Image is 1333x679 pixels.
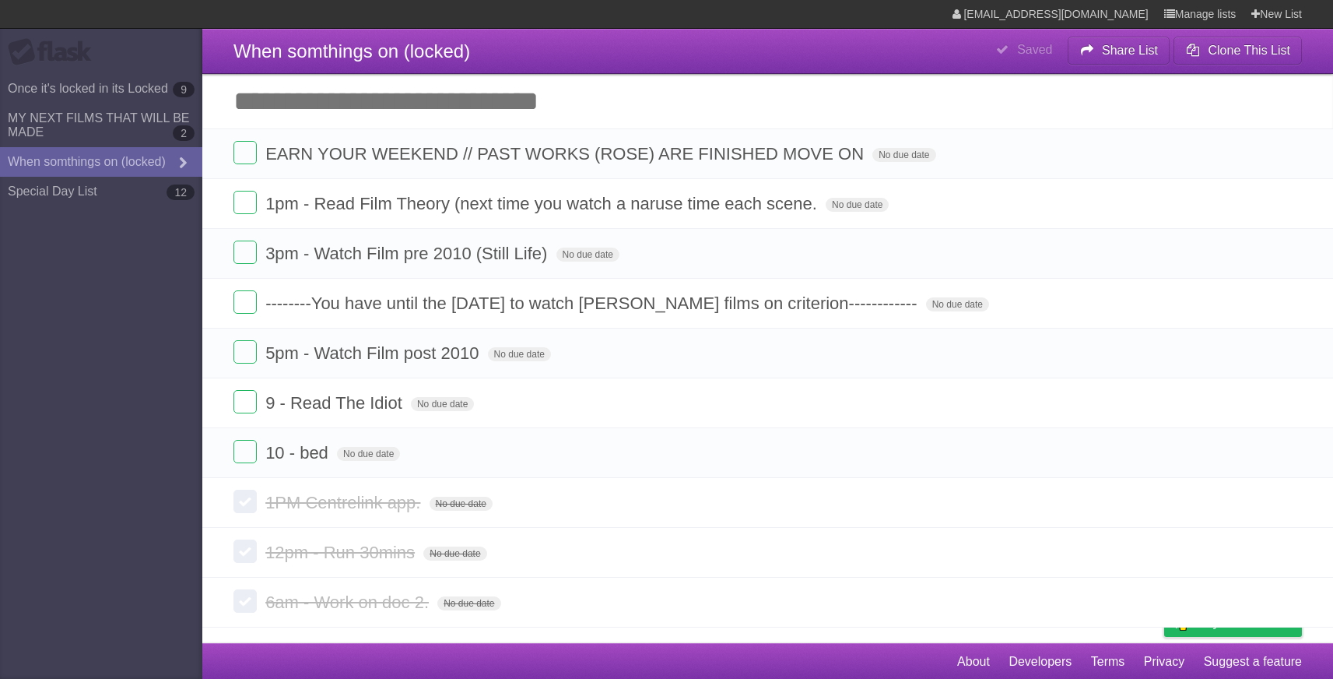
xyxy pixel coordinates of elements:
b: Share List [1102,44,1158,57]
button: Share List [1068,37,1170,65]
span: When somthings on (locked) [233,40,470,62]
button: Clone This List [1173,37,1302,65]
span: 12pm - Run 30mins [265,543,419,562]
label: Done [233,141,257,164]
a: Suggest a feature [1204,647,1302,677]
label: Done [233,241,257,264]
b: Saved [1017,43,1052,56]
span: EARN YOUR WEEKEND // PAST WORKS (ROSE) ARE FINISHED MOVE ON [265,144,868,164]
span: No due date [423,547,486,561]
label: Done [233,490,257,513]
span: No due date [488,347,551,361]
span: 5pm - Watch Film post 2010 [265,343,482,363]
span: 10 - bed [265,443,332,463]
span: No due date [411,397,474,411]
span: 6am - Work on doc 2. [265,593,433,612]
b: Clone This List [1208,44,1290,57]
b: 9 [173,82,195,97]
span: No due date [926,297,989,311]
label: Done [233,589,257,613]
label: Done [233,440,257,463]
span: No due date [826,198,889,212]
a: About [957,647,990,677]
label: Done [233,290,257,314]
span: 3pm - Watch Film pre 2010 (Still Life) [265,244,551,263]
span: No due date [872,148,935,162]
label: Done [233,191,257,214]
span: 1PM Centrelink app. [265,493,424,512]
label: Done [233,390,257,413]
a: Privacy [1144,647,1184,677]
b: 2 [173,125,195,141]
span: No due date [430,497,493,511]
span: No due date [437,596,500,610]
span: 1pm - Read Film Theory (next time you watch a naruse time each scene. [265,194,821,213]
a: Developers [1009,647,1072,677]
label: Done [233,340,257,364]
span: No due date [337,447,400,461]
span: --------You have until the [DATE] to watch [PERSON_NAME] films on criterion------------ [265,294,921,313]
span: 9 - Read The Idiot [265,393,406,413]
div: Flask [8,38,101,66]
b: 12 [167,185,195,200]
label: Done [233,540,257,563]
span: No due date [556,248,619,262]
a: Terms [1091,647,1125,677]
span: Buy me a coffee [1197,609,1294,636]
